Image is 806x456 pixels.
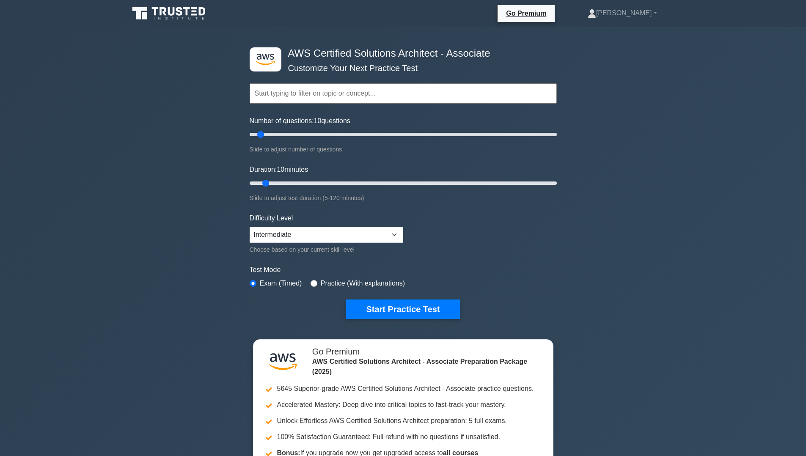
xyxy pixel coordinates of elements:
label: Exam (Timed) [260,278,302,288]
a: Go Premium [501,8,551,19]
a: [PERSON_NAME] [567,5,677,22]
label: Test Mode [250,265,557,275]
div: Slide to adjust test duration (5-120 minutes) [250,193,557,203]
div: Slide to adjust number of questions [250,144,557,154]
span: 10 [314,117,322,124]
label: Duration: minutes [250,165,308,175]
button: Start Practice Test [346,299,460,319]
div: Choose based on your current skill level [250,244,403,255]
label: Number of questions: questions [250,116,350,126]
span: 10 [277,166,284,173]
input: Start typing to filter on topic or concept... [250,83,557,104]
label: Difficulty Level [250,213,293,223]
h4: AWS Certified Solutions Architect - Associate [285,47,515,60]
label: Practice (With explanations) [321,278,405,288]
